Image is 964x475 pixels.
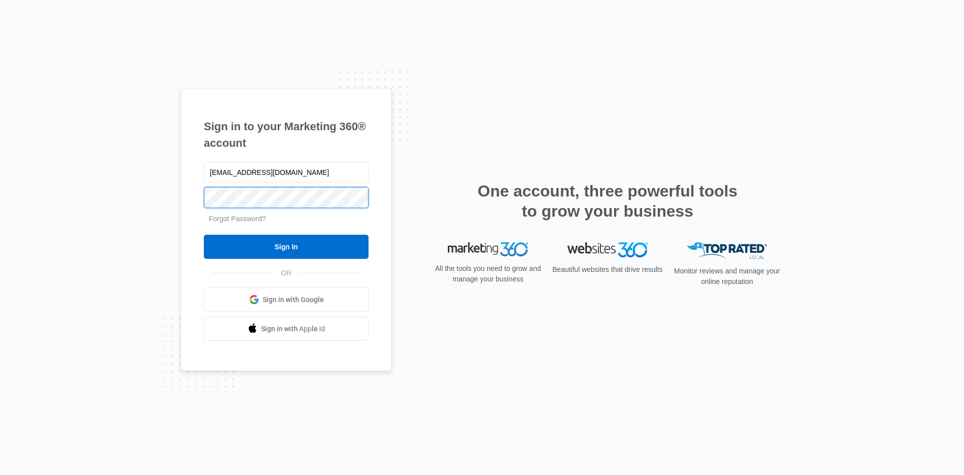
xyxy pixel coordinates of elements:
input: Email [204,162,369,183]
img: Websites 360 [567,242,648,257]
a: Sign in with Google [204,288,369,312]
input: Sign In [204,235,369,259]
span: OR [274,268,299,278]
a: Sign in with Apple Id [204,317,369,341]
p: Monitor reviews and manage your online reputation [671,266,783,287]
a: Forgot Password? [209,215,266,223]
span: Sign in with Apple Id [261,324,325,334]
h2: One account, three powerful tools to grow your business [474,181,741,221]
span: Sign in with Google [263,295,324,305]
h1: Sign in to your Marketing 360® account [204,118,369,151]
img: Marketing 360 [448,242,528,256]
p: All the tools you need to grow and manage your business [432,263,544,284]
p: Beautiful websites that drive results [551,264,664,275]
img: Top Rated Local [687,242,767,259]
